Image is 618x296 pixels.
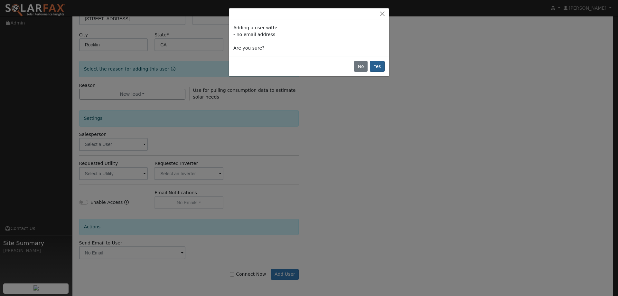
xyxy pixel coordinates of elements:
[370,61,385,72] button: Yes
[354,61,368,72] button: No
[233,25,277,30] span: Adding a user with:
[233,32,275,37] span: - no email address
[378,11,387,17] button: Close
[233,45,264,51] span: Are you sure?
